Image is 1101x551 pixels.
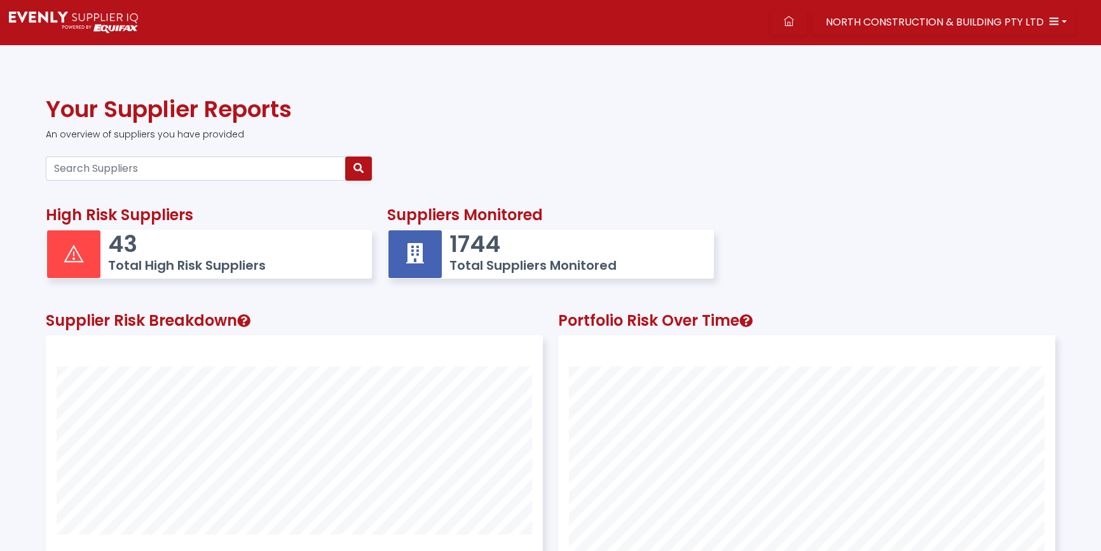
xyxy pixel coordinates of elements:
[387,206,713,225] h2: Suppliers Monitored
[108,230,359,258] p: 43
[449,258,701,273] h5: Total Suppliers Monitored
[812,10,1075,34] button: NORTH CONSTRUCTION & BUILDING PTY LTD
[46,93,292,125] span: Your Supplier Reports
[9,11,138,33] img: Supply Predict
[449,230,701,258] p: 1744
[46,312,543,330] h2: Supplier Risk Breakdown
[46,206,372,225] h2: High Risk Suppliers
[108,258,359,273] h5: Total High Risk Suppliers
[826,15,1044,29] span: NORTH CONSTRUCTION & BUILDING PTY LTD
[46,128,1055,141] p: An overview of suppliers you have provided
[46,157,346,181] input: Search Suppliers
[558,312,1055,330] h2: Portfolio Risk Over Time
